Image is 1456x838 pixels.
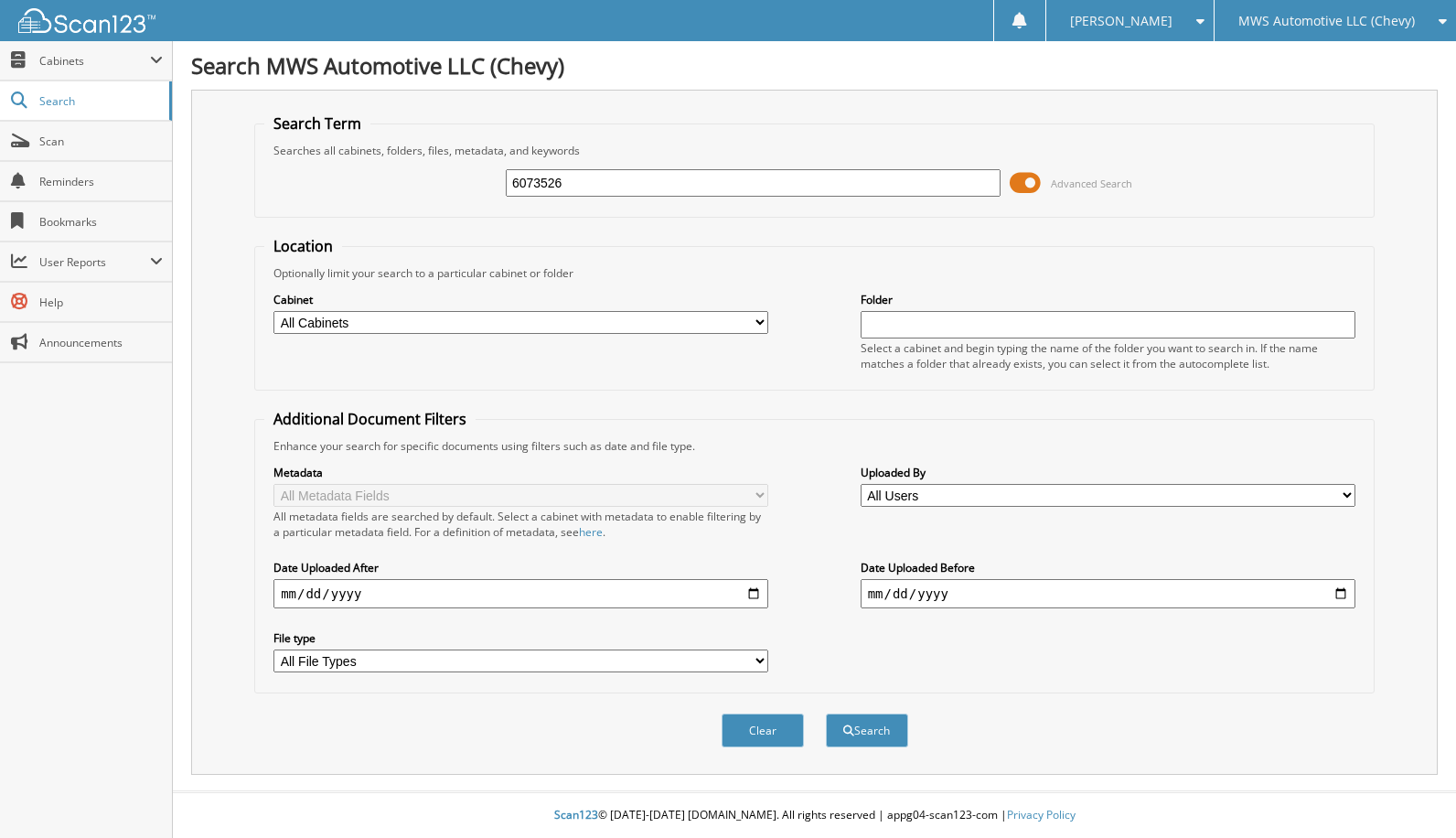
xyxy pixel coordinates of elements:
div: © [DATE]-[DATE] [DOMAIN_NAME]. All rights reserved | appg04-scan123-com | [173,793,1456,838]
div: Enhance your search for specific documents using filters such as date and file type. [264,438,1365,454]
a: Privacy Policy [1007,807,1076,822]
span: Scan123 [554,807,598,822]
input: start [273,579,768,608]
span: Search [39,93,160,109]
label: Uploaded By [861,465,1355,480]
label: Date Uploaded After [273,560,768,575]
span: Announcements [39,335,163,350]
label: Date Uploaded Before [861,560,1355,575]
iframe: Chat Widget [1365,750,1456,838]
div: Select a cabinet and begin typing the name of the folder you want to search in. If the name match... [861,340,1355,371]
button: Search [826,714,908,747]
span: Help [39,295,163,310]
button: Clear [722,714,804,747]
span: [PERSON_NAME] [1070,16,1172,27]
span: Scan [39,134,163,149]
a: here [579,524,603,540]
span: Bookmarks [39,214,163,230]
span: MWS Automotive LLC (Chevy) [1238,16,1415,27]
label: File type [273,630,768,646]
legend: Search Term [264,113,370,134]
input: end [861,579,1355,608]
label: Folder [861,292,1355,307]
span: Reminders [39,174,163,189]
div: Searches all cabinets, folders, files, metadata, and keywords [264,143,1365,158]
legend: Additional Document Filters [264,409,476,429]
img: scan123-logo-white.svg [18,8,155,33]
label: Cabinet [273,292,768,307]
label: Metadata [273,465,768,480]
legend: Location [264,236,342,256]
span: User Reports [39,254,150,270]
span: Cabinets [39,53,150,69]
div: All metadata fields are searched by default. Select a cabinet with metadata to enable filtering b... [273,509,768,540]
h1: Search MWS Automotive LLC (Chevy) [191,50,1438,81]
div: Optionally limit your search to a particular cabinet or folder [264,265,1365,281]
span: Advanced Search [1051,177,1132,190]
